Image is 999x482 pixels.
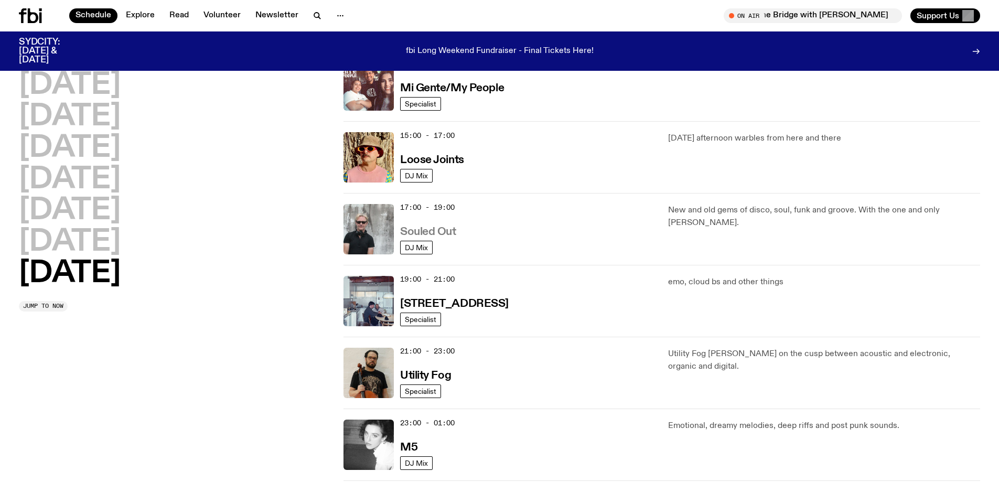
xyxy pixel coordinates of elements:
a: Schedule [69,8,117,23]
a: Loose Joints [400,153,464,166]
button: Support Us [910,8,980,23]
p: fbi Long Weekend Fundraiser - Final Tickets Here! [406,47,594,56]
button: [DATE] [19,134,121,163]
a: Explore [120,8,161,23]
a: M5 [400,440,417,453]
img: Tyson stands in front of a paperbark tree wearing orange sunglasses, a suede bucket hat and a pin... [343,132,394,183]
p: Emotional, dreamy melodies, deep riffs and post punk sounds. [668,420,980,432]
span: DJ Mix [405,459,428,467]
span: 23:00 - 01:00 [400,418,455,428]
img: Stephen looks directly at the camera, wearing a black tee, black sunglasses and headphones around... [343,204,394,254]
img: Peter holds a cello, wearing a black graphic tee and glasses. He looks directly at the camera aga... [343,348,394,398]
button: Jump to now [19,301,68,312]
button: [DATE] [19,228,121,257]
p: Utility Fog [PERSON_NAME] on the cusp between acoustic and electronic, organic and digital. [668,348,980,373]
a: DJ Mix [400,456,433,470]
a: Newsletter [249,8,305,23]
span: Specialist [405,316,436,324]
button: [DATE] [19,71,121,100]
span: DJ Mix [405,244,428,252]
h3: M5 [400,442,417,453]
a: Specialist [400,97,441,111]
span: Support Us [917,11,959,20]
a: DJ Mix [400,169,433,183]
span: Jump to now [23,303,63,309]
span: Specialist [405,100,436,108]
span: 21:00 - 23:00 [400,346,455,356]
a: DJ Mix [400,241,433,254]
span: Specialist [405,388,436,395]
span: 19:00 - 21:00 [400,274,455,284]
button: [DATE] [19,102,121,132]
h3: Utility Fog [400,370,451,381]
a: [STREET_ADDRESS] [400,296,509,309]
button: [DATE] [19,165,121,195]
img: A black and white photo of Lilly wearing a white blouse and looking up at the camera. [343,420,394,470]
button: On AirThe Bridge with [PERSON_NAME] [724,8,902,23]
a: Specialist [400,313,441,326]
h3: Mi Gente/My People [400,83,504,94]
a: Read [163,8,195,23]
a: Utility Fog [400,368,451,381]
span: DJ Mix [405,172,428,180]
h3: Souled Out [400,227,456,238]
a: Volunteer [197,8,247,23]
h3: Loose Joints [400,155,464,166]
h3: [STREET_ADDRESS] [400,298,509,309]
a: Specialist [400,384,441,398]
p: emo, cloud bs and other things [668,276,980,288]
p: New and old gems of disco, soul, funk and groove. With the one and only [PERSON_NAME]. [668,204,980,229]
h3: SYDCITY: [DATE] & [DATE] [19,38,86,65]
button: [DATE] [19,196,121,226]
a: Souled Out [400,224,456,238]
p: [DATE] afternoon warbles from here and there [668,132,980,145]
img: Pat sits at a dining table with his profile facing the camera. Rhea sits to his left facing the c... [343,276,394,326]
span: 17:00 - 19:00 [400,202,455,212]
a: Mi Gente/My People [400,81,504,94]
span: 15:00 - 17:00 [400,131,455,141]
button: [DATE] [19,259,121,288]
